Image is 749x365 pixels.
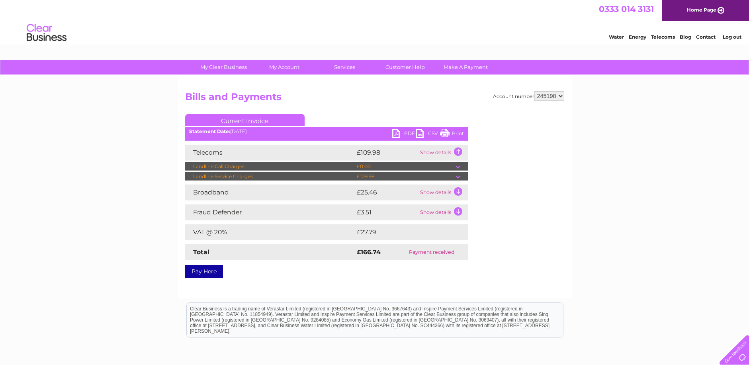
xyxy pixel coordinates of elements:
td: £109.98 [355,145,418,161]
td: £109.98 [355,172,456,181]
a: My Clear Business [191,60,256,75]
a: Blog [680,34,691,40]
td: Show details [418,204,468,220]
td: Show details [418,145,468,161]
a: My Account [251,60,317,75]
a: PDF [392,129,416,140]
a: Telecoms [651,34,675,40]
td: £27.79 [355,224,452,240]
a: Water [609,34,624,40]
strong: Total [193,248,209,256]
td: Fraud Defender [185,204,355,220]
img: logo.png [26,21,67,45]
strong: £166.74 [357,248,381,256]
td: VAT @ 20% [185,224,355,240]
td: Landline Service Charges [185,172,355,181]
a: Pay Here [185,265,223,278]
a: 0333 014 3131 [599,4,654,14]
div: Clear Business is a trading name of Verastar Limited (registered in [GEOGRAPHIC_DATA] No. 3667643... [187,4,563,39]
td: £25.46 [355,184,418,200]
a: Contact [696,34,716,40]
td: Landline Call Charges [185,162,355,171]
a: Log out [723,34,741,40]
h2: Bills and Payments [185,91,564,106]
td: Payment received [395,244,468,260]
div: Account number [493,91,564,101]
b: Statement Date: [189,128,230,134]
a: Services [312,60,377,75]
td: £0.00 [355,162,456,171]
a: Energy [629,34,646,40]
td: Telecoms [185,145,355,161]
td: Broadband [185,184,355,200]
a: Make A Payment [433,60,499,75]
div: [DATE] [185,129,468,134]
a: CSV [416,129,440,140]
a: Print [440,129,464,140]
a: Current Invoice [185,114,305,126]
td: £3.51 [355,204,418,220]
a: Customer Help [372,60,438,75]
td: Show details [418,184,468,200]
